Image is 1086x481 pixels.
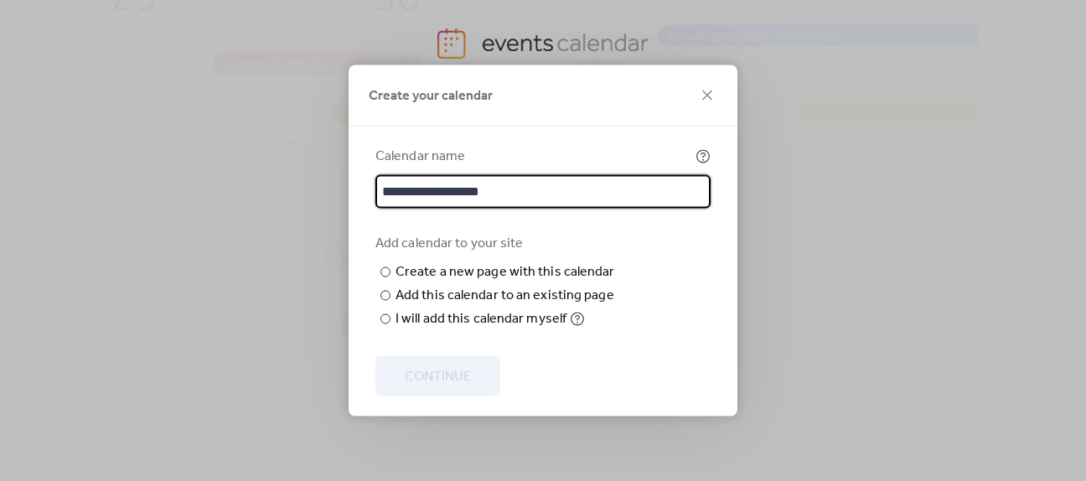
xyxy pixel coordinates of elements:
[396,309,566,329] div: I will add this calendar myself
[369,86,493,106] span: Create your calendar
[375,147,692,167] div: Calendar name
[375,234,707,254] div: Add calendar to your site
[396,262,615,282] div: Create a new page with this calendar
[396,286,614,306] div: Add this calendar to an existing page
